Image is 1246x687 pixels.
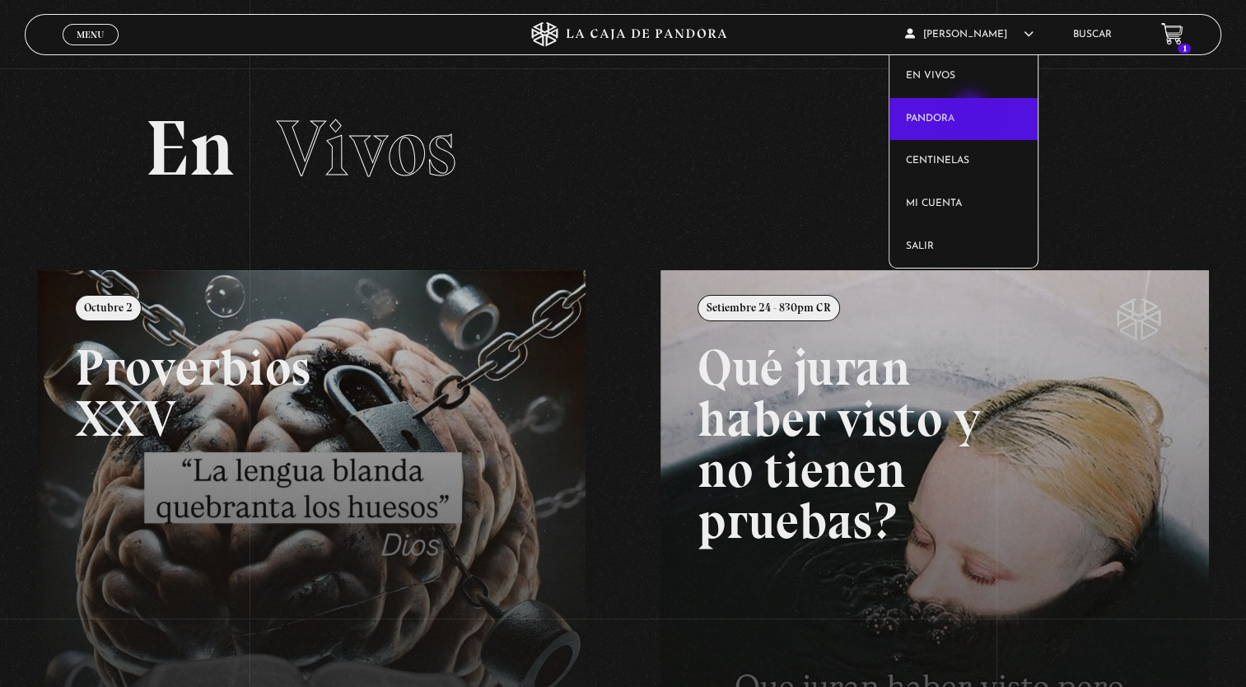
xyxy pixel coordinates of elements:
a: Mi cuenta [889,183,1038,226]
span: [PERSON_NAME] [905,30,1034,40]
a: 1 [1161,23,1183,45]
h2: En [145,110,1102,188]
a: En vivos [889,55,1038,98]
a: Pandora [889,98,1038,141]
a: Buscar [1073,30,1112,40]
span: Cerrar [71,43,110,54]
a: Centinelas [889,140,1038,183]
span: Menu [77,30,104,40]
span: 1 [1178,44,1191,54]
span: Vivos [277,101,456,195]
a: Salir [889,226,1038,269]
